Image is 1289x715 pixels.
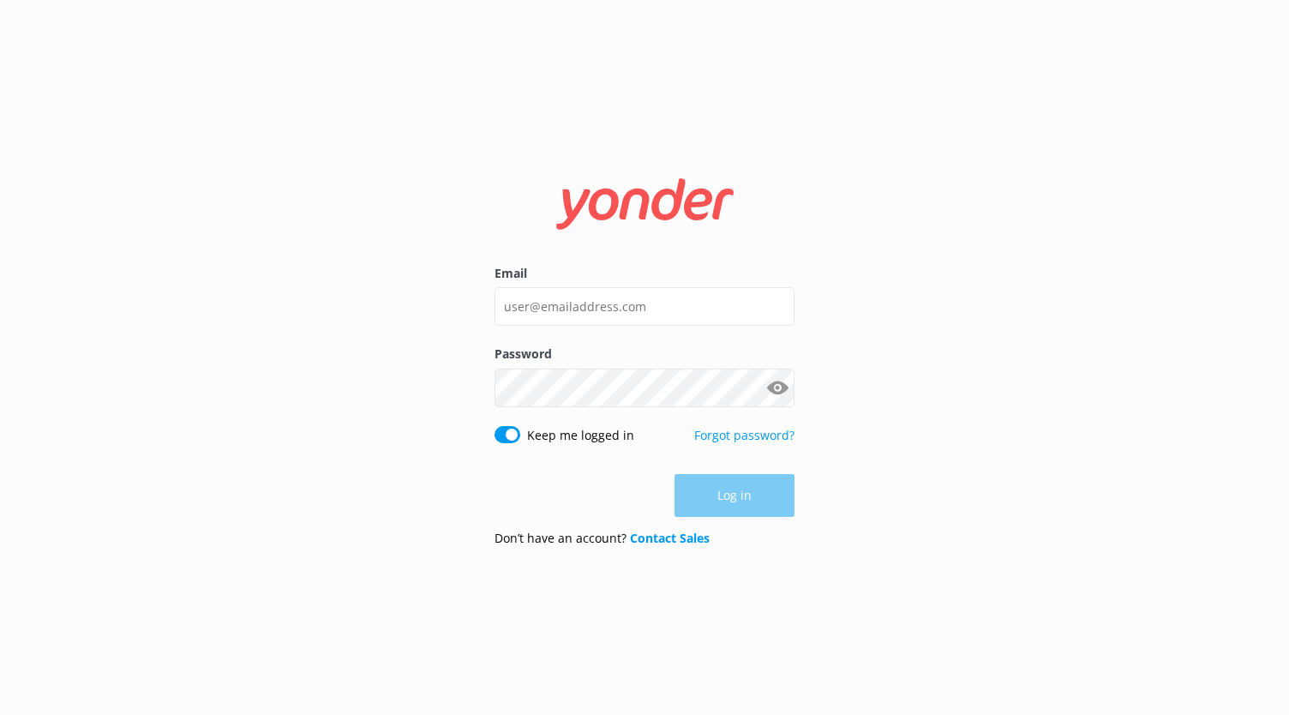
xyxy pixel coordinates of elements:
label: Keep me logged in [527,426,634,445]
button: Show password [760,370,794,405]
a: Forgot password? [694,427,794,443]
label: Password [495,345,794,364]
p: Don’t have an account? [495,529,710,548]
label: Email [495,264,794,283]
input: user@emailaddress.com [495,287,794,326]
a: Contact Sales [630,530,710,546]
